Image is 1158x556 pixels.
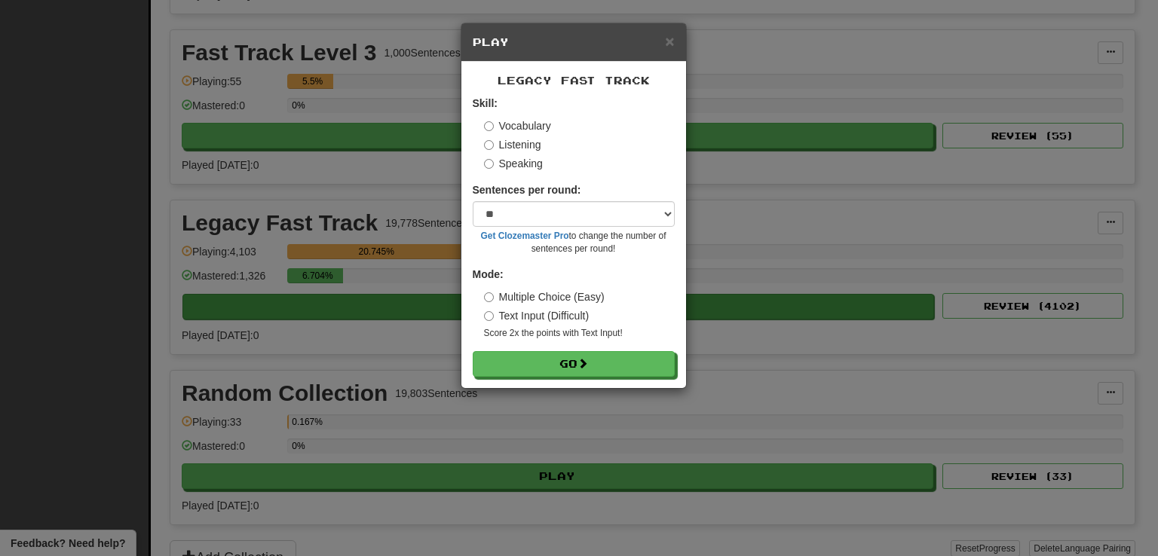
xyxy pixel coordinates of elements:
label: Listening [484,137,541,152]
label: Text Input (Difficult) [484,308,590,323]
input: Multiple Choice (Easy) [484,292,494,302]
input: Text Input (Difficult) [484,311,494,321]
input: Speaking [484,159,494,169]
button: Go [473,351,675,377]
button: Close [665,33,674,49]
label: Multiple Choice (Easy) [484,289,605,304]
h5: Play [473,35,675,50]
small: to change the number of sentences per round! [473,230,675,255]
label: Speaking [484,156,543,171]
input: Listening [484,140,494,150]
label: Sentences per round: [473,182,581,197]
a: Get Clozemaster Pro [481,231,569,241]
strong: Skill: [473,97,498,109]
span: Legacy Fast Track [498,74,650,87]
span: × [665,32,674,50]
strong: Mode: [473,268,504,280]
input: Vocabulary [484,121,494,131]
label: Vocabulary [484,118,551,133]
small: Score 2x the points with Text Input ! [484,327,675,340]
